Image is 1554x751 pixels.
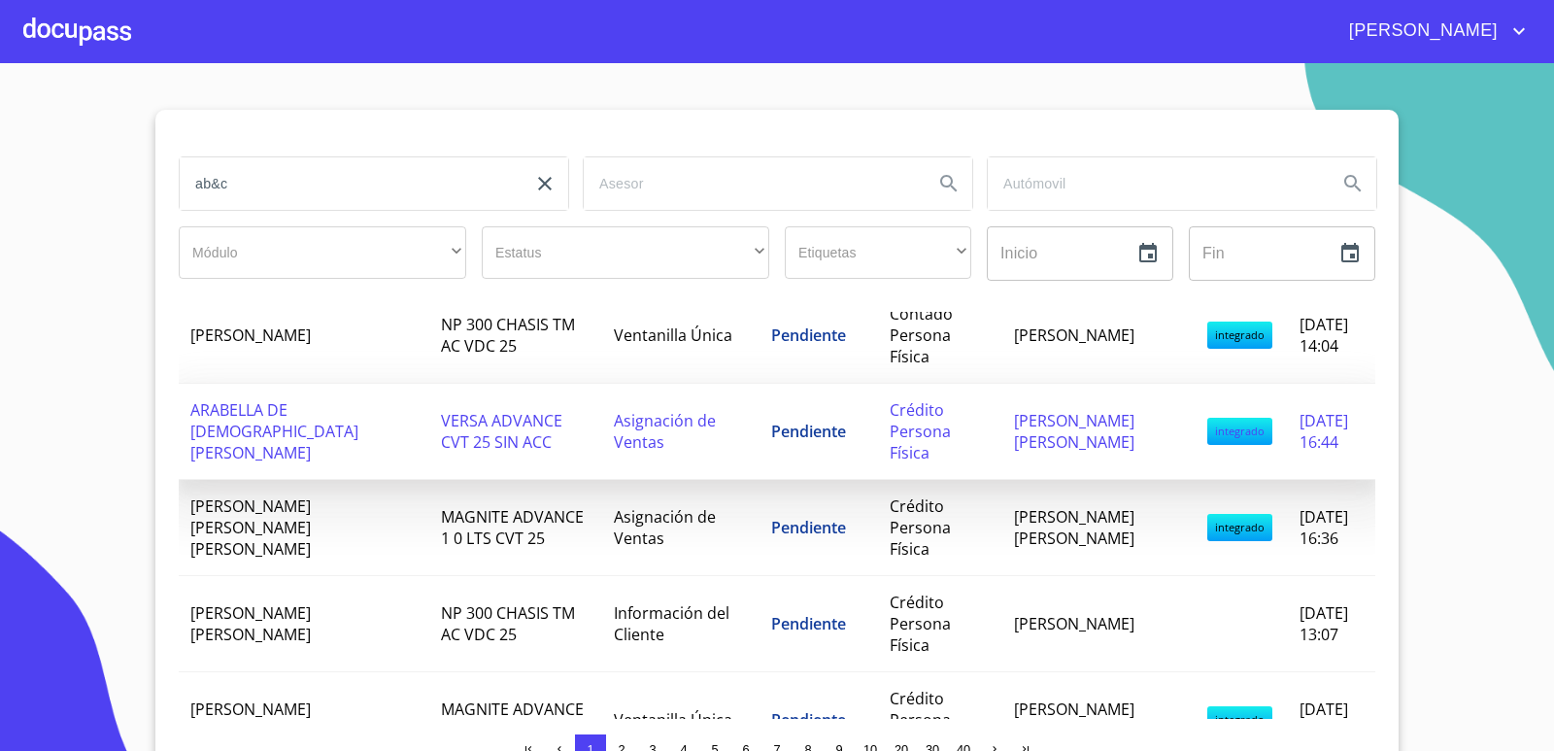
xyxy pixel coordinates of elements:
[1334,16,1531,47] button: account of current user
[522,160,568,207] button: clear input
[771,517,846,538] span: Pendiente
[1014,324,1134,346] span: [PERSON_NAME]
[771,421,846,442] span: Pendiente
[614,410,716,453] span: Asignación de Ventas
[771,324,846,346] span: Pendiente
[614,506,716,549] span: Asignación de Ventas
[890,592,951,656] span: Crédito Persona Física
[890,399,951,463] span: Crédito Persona Física
[1300,699,1348,741] span: [DATE] 18:19
[190,495,311,560] span: [PERSON_NAME] [PERSON_NAME] [PERSON_NAME]
[482,226,769,279] div: ​
[190,602,311,645] span: [PERSON_NAME] [PERSON_NAME]
[1014,410,1134,453] span: [PERSON_NAME] [PERSON_NAME]
[441,699,584,741] span: MAGNITE ADVANCE 1 0 LTS MT 25
[785,226,971,279] div: ​
[441,410,562,453] span: VERSA ADVANCE CVT 25 SIN ACC
[1300,506,1348,549] span: [DATE] 16:36
[441,602,575,645] span: NP 300 CHASIS TM AC VDC 25
[1207,418,1272,445] span: integrado
[614,324,732,346] span: Ventanilla Única
[180,157,514,210] input: search
[988,157,1322,210] input: search
[190,399,358,463] span: ARABELLA DE [DEMOGRAPHIC_DATA][PERSON_NAME]
[1014,506,1134,549] span: [PERSON_NAME] [PERSON_NAME]
[1207,322,1272,349] span: integrado
[1334,16,1507,47] span: [PERSON_NAME]
[614,602,729,645] span: Información del Cliente
[190,324,311,346] span: [PERSON_NAME]
[890,495,951,560] span: Crédito Persona Física
[190,699,311,741] span: [PERSON_NAME] [PERSON_NAME]
[584,157,918,210] input: search
[771,613,846,634] span: Pendiente
[926,160,972,207] button: Search
[614,709,732,731] span: Ventanilla Única
[1300,314,1348,357] span: [DATE] 14:04
[1014,699,1134,741] span: [PERSON_NAME] [PERSON_NAME]
[1207,706,1272,734] span: integrado
[441,506,584,549] span: MAGNITE ADVANCE 1 0 LTS CVT 25
[890,303,953,367] span: Contado Persona Física
[1014,613,1134,634] span: [PERSON_NAME]
[1330,160,1376,207] button: Search
[1300,410,1348,453] span: [DATE] 16:44
[1207,514,1272,541] span: integrado
[179,226,466,279] div: ​
[1300,602,1348,645] span: [DATE] 13:07
[771,709,846,731] span: Pendiente
[441,314,575,357] span: NP 300 CHASIS TM AC VDC 25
